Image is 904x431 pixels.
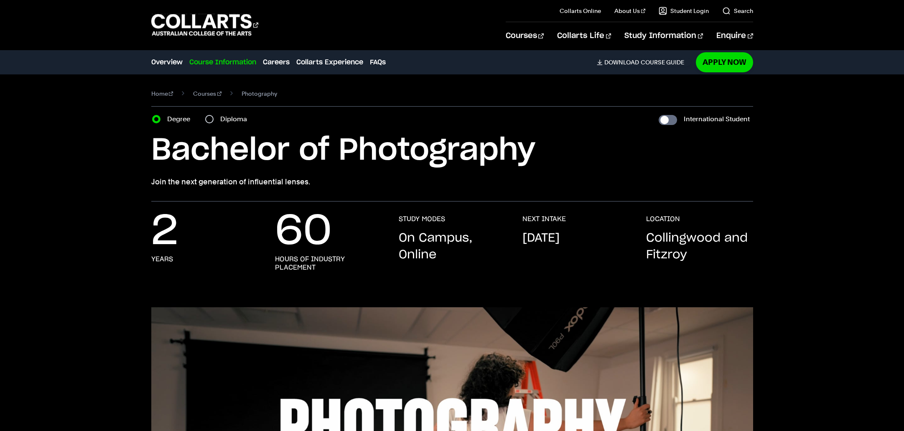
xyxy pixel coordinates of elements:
a: About Us [614,7,645,15]
label: Degree [167,113,195,125]
p: [DATE] [522,230,560,247]
h1: Bachelor of Photography [151,132,753,169]
a: Overview [151,57,183,67]
a: Course Information [189,57,256,67]
a: Courses [193,88,222,99]
label: International Student [684,113,750,125]
a: FAQs [370,57,386,67]
h3: STUDY MODES [399,215,445,223]
h3: hours of industry placement [275,255,382,272]
a: Apply Now [696,52,753,72]
label: Diploma [220,113,252,125]
p: Join the next generation of influential lenses. [151,176,753,188]
h3: years [151,255,173,263]
a: DownloadCourse Guide [597,59,691,66]
a: Enquire [716,22,753,50]
span: Photography [242,88,277,99]
a: Courses [506,22,544,50]
p: 2 [151,215,178,248]
a: Collarts Experience [296,57,363,67]
div: Go to homepage [151,13,258,37]
p: On Campus, Online [399,230,506,263]
a: Study Information [624,22,703,50]
h3: LOCATION [646,215,680,223]
a: Search [722,7,753,15]
a: Student Login [659,7,709,15]
p: Collingwood and Fitzroy [646,230,753,263]
p: 60 [275,215,332,248]
a: Collarts Online [560,7,601,15]
a: Collarts Life [557,22,611,50]
h3: NEXT INTAKE [522,215,566,223]
span: Download [604,59,639,66]
a: Careers [263,57,290,67]
a: Home [151,88,173,99]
